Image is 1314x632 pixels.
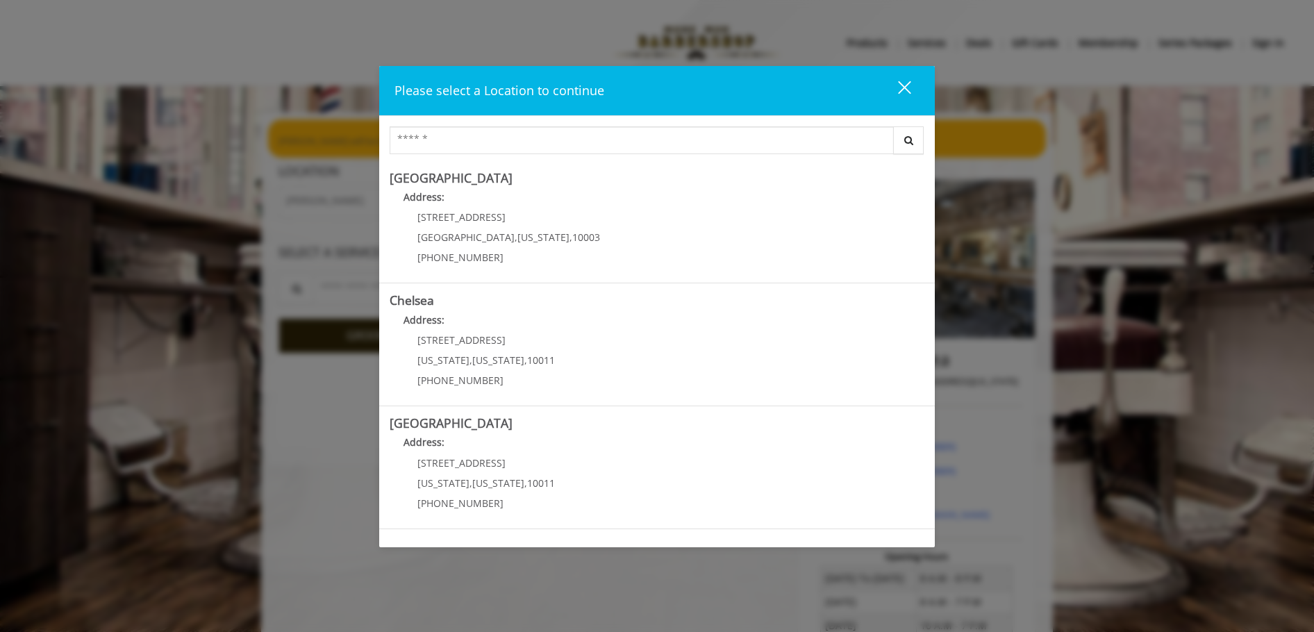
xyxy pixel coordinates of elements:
[404,190,444,203] b: Address:
[472,476,524,490] span: [US_STATE]
[527,354,555,367] span: 10011
[472,354,524,367] span: [US_STATE]
[417,497,504,510] span: [PHONE_NUMBER]
[882,80,910,101] div: close dialog
[394,82,604,99] span: Please select a Location to continue
[524,354,527,367] span: ,
[417,456,506,469] span: [STREET_ADDRESS]
[404,313,444,326] b: Address:
[569,231,572,244] span: ,
[469,476,472,490] span: ,
[417,476,469,490] span: [US_STATE]
[417,374,504,387] span: [PHONE_NUMBER]
[417,210,506,224] span: [STREET_ADDRESS]
[527,476,555,490] span: 10011
[390,292,434,308] b: Chelsea
[390,126,894,154] input: Search Center
[572,231,600,244] span: 10003
[417,333,506,347] span: [STREET_ADDRESS]
[417,251,504,264] span: [PHONE_NUMBER]
[517,231,569,244] span: [US_STATE]
[390,169,513,186] b: [GEOGRAPHIC_DATA]
[390,538,433,554] b: Flatiron
[390,415,513,431] b: [GEOGRAPHIC_DATA]
[524,476,527,490] span: ,
[872,76,920,105] button: close dialog
[901,135,917,145] i: Search button
[417,354,469,367] span: [US_STATE]
[390,126,924,161] div: Center Select
[404,435,444,449] b: Address:
[515,231,517,244] span: ,
[469,354,472,367] span: ,
[417,231,515,244] span: [GEOGRAPHIC_DATA]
